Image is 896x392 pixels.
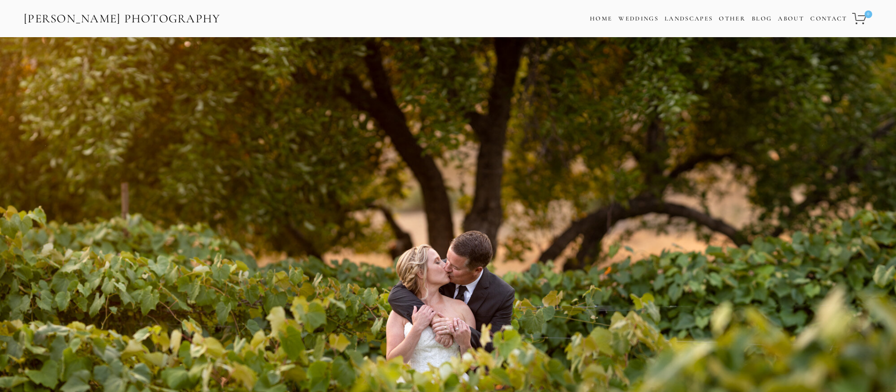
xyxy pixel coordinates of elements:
a: [PERSON_NAME] Photography [23,8,221,30]
a: About [778,12,804,26]
a: Home [590,12,612,26]
a: Other [719,15,746,22]
a: 0 items in cart [851,7,873,30]
span: 0 [865,10,872,18]
a: Blog [752,12,772,26]
a: Contact [810,12,847,26]
a: Landscapes [665,15,713,22]
a: Weddings [618,15,658,22]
